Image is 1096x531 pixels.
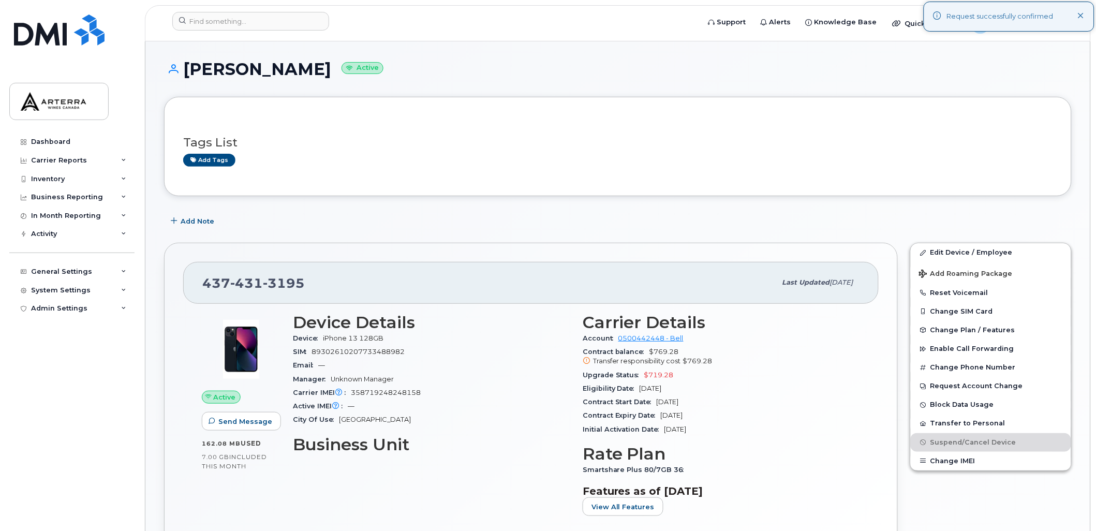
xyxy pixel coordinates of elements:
[583,334,618,342] span: Account
[583,425,664,433] span: Initial Activation Date
[241,439,261,447] span: used
[930,326,1015,334] span: Change Plan / Features
[583,398,657,406] span: Contract Start Date
[202,453,267,470] span: included this month
[218,417,272,426] span: Send Message
[644,371,674,379] span: $719.28
[664,425,687,433] span: [DATE]
[293,334,323,342] span: Device
[583,385,640,392] span: Eligibility Date
[312,348,405,356] span: 89302610207733488982
[210,318,272,380] img: image20231002-3703462-1ig824h.jpeg
[911,395,1071,414] button: Block Data Usage
[593,357,681,365] span: Transfer responsibility cost
[618,334,684,342] a: 0500442448 - Bell
[323,334,383,342] span: iPhone 13 128GB
[640,385,662,392] span: [DATE]
[583,313,860,332] h3: Carrier Details
[661,411,683,419] span: [DATE]
[293,435,570,454] h3: Business Unit
[930,345,1014,353] span: Enable Call Forwarding
[911,340,1071,358] button: Enable Call Forwarding
[911,452,1071,470] button: Change IMEI
[583,411,661,419] span: Contract Expiry Date
[331,375,394,383] span: Unknown Manager
[351,389,421,396] span: 358719248248158
[293,375,331,383] span: Manager
[181,216,214,226] span: Add Note
[348,402,354,410] span: —
[583,485,860,497] h3: Features as of [DATE]
[930,438,1016,446] span: Suspend/Cancel Device
[947,11,1054,22] div: Request successfully confirmed
[911,358,1071,377] button: Change Phone Number
[657,398,679,406] span: [DATE]
[214,392,236,402] span: Active
[230,275,263,291] span: 431
[183,154,235,167] a: Add tags
[919,270,1013,279] span: Add Roaming Package
[293,389,351,396] span: Carrier IMEI
[342,62,383,74] small: Active
[202,440,241,447] span: 162.08 MB
[293,416,339,423] span: City Of Use
[911,284,1071,302] button: Reset Voicemail
[293,361,318,369] span: Email
[293,348,312,356] span: SIM
[202,453,229,461] span: 7.00 GB
[293,402,348,410] span: Active IMEI
[911,414,1071,433] button: Transfer to Personal
[339,416,411,423] span: [GEOGRAPHIC_DATA]
[583,497,663,516] button: View All Features
[911,377,1071,395] button: Request Account Change
[583,371,644,379] span: Upgrade Status
[583,348,860,366] span: $769.28
[911,302,1071,321] button: Change SIM Card
[911,433,1071,452] button: Suspend/Cancel Device
[911,262,1071,284] button: Add Roaming Package
[830,278,853,286] span: [DATE]
[263,275,305,291] span: 3195
[583,348,649,356] span: Contract balance
[583,466,689,474] span: Smartshare Plus 80/7GB 36
[183,136,1053,149] h3: Tags List
[164,212,223,230] button: Add Note
[911,321,1071,340] button: Change Plan / Features
[583,445,860,463] h3: Rate Plan
[164,60,1072,78] h1: [PERSON_NAME]
[293,313,570,332] h3: Device Details
[591,502,655,512] span: View All Features
[782,278,830,286] span: Last updated
[683,357,713,365] span: $769.28
[911,243,1071,262] a: Edit Device / Employee
[318,361,325,369] span: —
[202,412,281,431] button: Send Message
[202,275,305,291] span: 437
